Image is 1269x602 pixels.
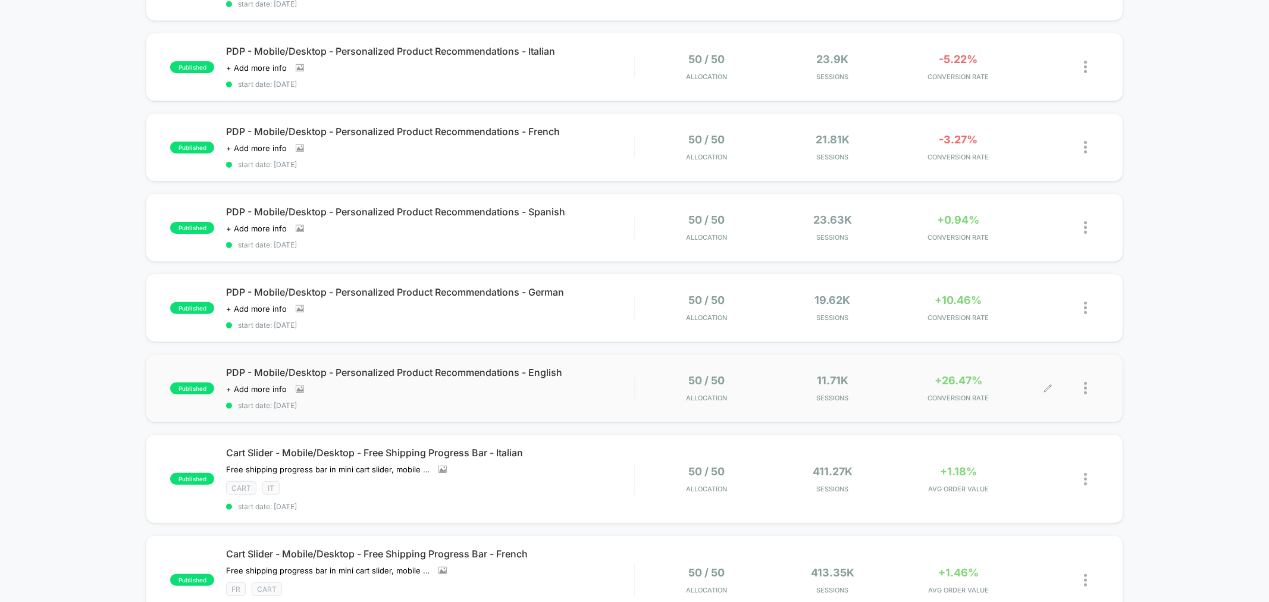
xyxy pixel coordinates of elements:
span: Sessions [773,394,893,402]
span: 23.63k [813,214,852,226]
span: -5.22% [939,53,978,65]
img: close [1084,141,1087,153]
span: Cart Slider - Mobile/Desktop - Free Shipping Progress Bar - French [226,548,634,560]
span: PDP - Mobile/Desktop - Personalized Product Recommendations - French [226,126,634,137]
span: start date: [DATE] [226,160,634,169]
span: Sessions [773,485,893,493]
span: CONVERSION RATE [898,233,1019,242]
span: published [170,142,214,153]
span: -3.27% [939,133,978,146]
span: Free shipping progress bar in mini cart slider, mobile only [226,566,430,575]
span: CONVERSION RATE [898,394,1019,402]
span: published [170,61,214,73]
span: Allocation [687,233,728,242]
span: + Add more info [226,143,287,153]
span: Sessions [773,73,893,81]
span: 50 / 50 [689,133,725,146]
span: 11.71k [817,374,848,387]
span: CART [226,481,256,495]
span: FR [226,582,246,596]
span: published [170,222,214,234]
span: PDP - Mobile/Desktop - Personalized Product Recommendations - Italian [226,45,634,57]
span: CONVERSION RATE [898,313,1019,322]
span: + Add more info [226,304,287,313]
span: Allocation [687,394,728,402]
img: close [1084,302,1087,314]
span: CART [252,582,282,596]
span: Allocation [687,313,728,322]
span: start date: [DATE] [226,321,634,330]
span: Allocation [687,153,728,161]
span: 411.27k [813,465,853,478]
span: 50 / 50 [689,374,725,387]
span: Sessions [773,586,893,594]
span: + Add more info [226,224,287,233]
span: +10.46% [935,294,982,306]
img: close [1084,473,1087,485]
span: IT [262,481,280,495]
span: CONVERSION RATE [898,73,1019,81]
span: 21.81k [816,133,850,146]
span: Allocation [687,586,728,594]
span: 23.9k [817,53,849,65]
span: Free shipping progress bar in mini cart slider, mobile only [226,465,430,474]
span: published [170,382,214,394]
span: 50 / 50 [689,53,725,65]
span: published [170,302,214,314]
span: AVG ORDER VALUE [898,485,1019,493]
span: +1.18% [940,465,977,478]
span: AVG ORDER VALUE [898,586,1019,594]
span: start date: [DATE] [226,502,634,511]
span: Cart Slider - Mobile/Desktop - Free Shipping Progress Bar - Italian [226,447,634,459]
span: +1.46% [938,566,979,579]
span: 413.35k [811,566,854,579]
img: close [1084,61,1087,73]
span: 50 / 50 [689,465,725,478]
span: PDP - Mobile/Desktop - Personalized Product Recommendations - German [226,286,634,298]
span: PDP - Mobile/Desktop - Personalized Product Recommendations - English [226,366,634,378]
img: close [1084,574,1087,587]
span: Allocation [687,73,728,81]
span: CONVERSION RATE [898,153,1019,161]
span: start date: [DATE] [226,401,634,410]
span: published [170,574,214,586]
img: close [1084,221,1087,234]
span: 19.62k [815,294,851,306]
span: 50 / 50 [689,214,725,226]
span: 50 / 50 [689,294,725,306]
span: + Add more info [226,384,287,394]
span: Sessions [773,313,893,322]
span: PDP - Mobile/Desktop - Personalized Product Recommendations - Spanish [226,206,634,218]
span: published [170,473,214,485]
span: Allocation [687,485,728,493]
span: Sessions [773,233,893,242]
span: Sessions [773,153,893,161]
img: close [1084,382,1087,394]
span: + Add more info [226,63,287,73]
span: +26.47% [935,374,982,387]
span: +0.94% [938,214,980,226]
span: 50 / 50 [689,566,725,579]
span: start date: [DATE] [226,80,634,89]
span: start date: [DATE] [226,240,634,249]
